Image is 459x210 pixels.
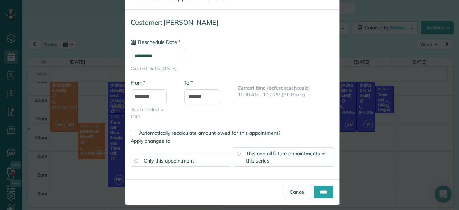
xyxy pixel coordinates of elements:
input: Only this appointment [134,159,138,163]
span: Automatically recalculate amount owed for this appointment? [139,130,280,136]
p: 11:30 AM - 1:30 PM (2.0 Hours) [238,91,334,98]
span: Type or select a time [131,106,173,120]
span: Current Date: [DATE] [131,65,334,72]
a: Cancel [284,186,311,198]
h4: Customer: [PERSON_NAME] [131,19,334,26]
input: This and all future appointments in this series [237,152,240,155]
span: This and all future appointments in this series [246,150,325,164]
label: Reschedule Date [131,38,180,46]
label: To [184,79,193,86]
label: Apply changes to [131,137,334,145]
span: Only this appointment [144,157,194,164]
label: From [131,79,145,86]
b: Current time (before reschedule) [238,85,310,91]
